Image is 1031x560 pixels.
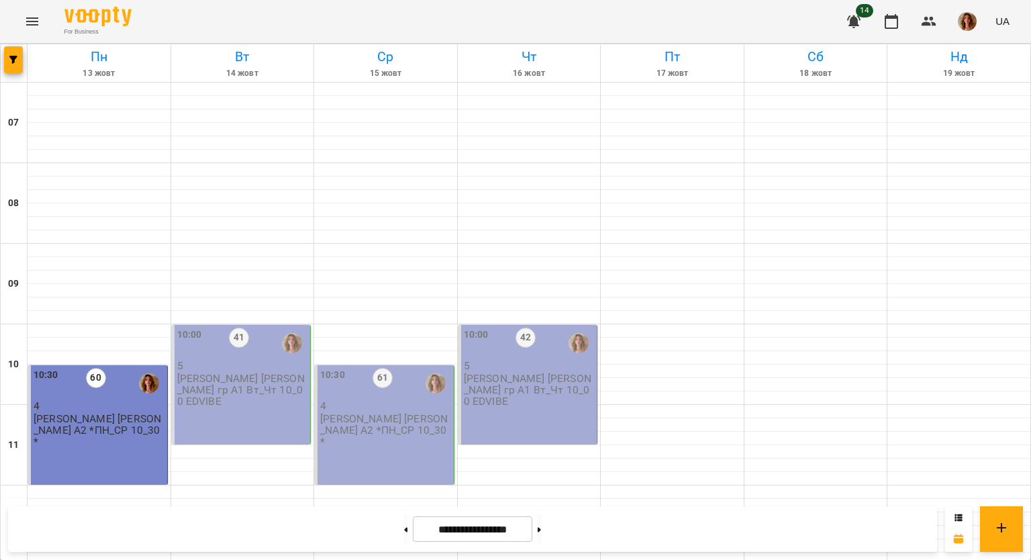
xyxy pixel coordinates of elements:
span: UA [995,14,1010,28]
h6: 17 жовт [603,67,742,80]
img: Перфілова Юлія [139,373,159,393]
button: UA [990,9,1015,34]
img: Перфілова Юлія [569,333,589,353]
h6: 08 [8,196,19,211]
p: 4 [320,400,451,412]
p: 5 [464,360,595,371]
h6: 11 [8,438,19,453]
label: 61 [373,368,393,388]
h6: 16 жовт [460,67,599,80]
img: Перфілова Юлія [282,333,302,353]
label: 41 [229,328,249,348]
label: 60 [86,368,106,388]
p: 4 [34,400,164,412]
h6: Сб [746,46,885,67]
img: Перфілова Юлія [426,373,446,393]
img: Voopty Logo [64,7,132,26]
h6: 13 жовт [30,67,168,80]
p: 5 [177,360,308,371]
label: 10:00 [464,328,489,342]
label: 42 [515,328,536,348]
h6: 19 жовт [889,67,1028,80]
h6: Чт [460,46,599,67]
h6: Нд [889,46,1028,67]
label: 10:30 [320,368,345,383]
h6: Ср [316,46,455,67]
h6: Пн [30,46,168,67]
h6: 09 [8,277,19,291]
h6: Вт [173,46,312,67]
label: 10:00 [177,328,202,342]
p: [PERSON_NAME] [PERSON_NAME] А2 *ПН_СР 10_30* [34,413,164,448]
h6: Пт [603,46,742,67]
button: Menu [16,5,48,38]
h6: 10 [8,357,19,372]
p: [PERSON_NAME] [PERSON_NAME] гр А1 Вт_Чт 10_00 EDVIBE [177,373,308,408]
h6: 15 жовт [316,67,455,80]
h6: 14 жовт [173,67,312,80]
h6: 18 жовт [746,67,885,80]
label: 10:30 [34,368,58,383]
h6: 07 [8,115,19,130]
p: [PERSON_NAME] [PERSON_NAME] гр А1 Вт_Чт 10_00 EDVIBE [464,373,595,408]
span: 14 [856,4,873,17]
img: d73ace202ee2ff29bce2c456c7fd2171.png [958,12,977,31]
p: [PERSON_NAME] [PERSON_NAME] А2 *ПН_СР 10_30* [320,413,451,448]
span: For Business [64,28,132,36]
